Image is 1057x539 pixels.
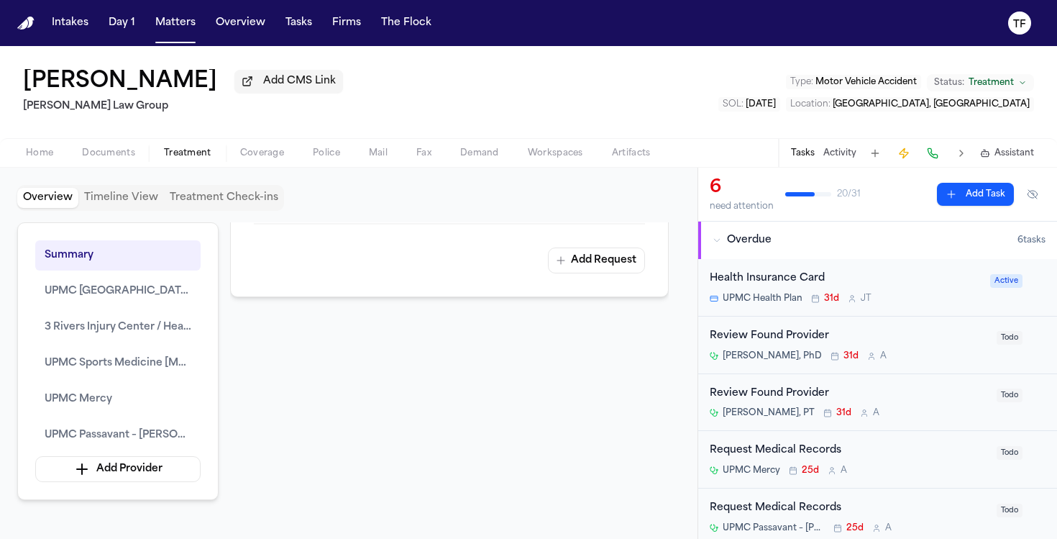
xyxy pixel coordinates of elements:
[710,500,988,517] div: Request Medical Records
[240,148,284,159] span: Coverage
[528,148,583,159] span: Workspaces
[46,10,94,36] button: Intakes
[17,17,35,30] img: Finch Logo
[164,148,211,159] span: Treatment
[35,420,201,450] button: UPMC Passavant – [PERSON_NAME]
[416,148,431,159] span: Fax
[710,176,774,199] div: 6
[698,259,1057,317] div: Open task: Health Insurance Card
[82,148,135,159] span: Documents
[17,17,35,30] a: Home
[790,78,813,86] span: Type :
[150,10,201,36] button: Matters
[164,188,284,208] button: Treatment Check-ins
[313,148,340,159] span: Police
[23,69,217,95] button: Edit matter name
[710,201,774,212] div: need attention
[873,407,879,419] span: A
[837,189,861,200] span: 20 / 31
[815,78,917,86] span: Motor Vehicle Accident
[791,148,815,159] button: Tasks
[833,100,1030,109] span: [GEOGRAPHIC_DATA], [GEOGRAPHIC_DATA]
[23,98,343,115] h2: [PERSON_NAME] Law Group
[35,384,201,415] button: UPMC Mercy
[927,74,1034,91] button: Change status from Treatment
[824,293,839,304] span: 31d
[823,148,856,159] button: Activity
[35,276,201,307] button: UPMC [GEOGRAPHIC_DATA]
[997,446,1022,460] span: Todo
[234,70,343,93] button: Add CMS Link
[802,465,819,476] span: 25d
[1017,235,1045,246] span: 6 task s
[23,69,217,95] h1: [PERSON_NAME]
[280,10,318,36] button: Tasks
[710,328,988,345] div: Review Found Provider
[35,348,201,379] button: UPMC Sports Medicine [MEDICAL_DATA] Program
[710,271,981,287] div: Health Insurance Card
[460,148,499,159] span: Demand
[710,443,988,459] div: Request Medical Records
[885,522,892,534] span: A
[997,389,1022,402] span: Todo
[723,522,825,534] span: UPMC Passavant – [PERSON_NAME]
[718,97,780,112] button: Edit SOL: 2025-05-21
[263,74,336,89] span: Add CMS Link
[369,148,388,159] span: Mail
[35,456,201,482] button: Add Provider
[698,374,1057,432] div: Open task: Review Found Provider
[836,407,851,419] span: 31d
[790,100,830,109] span: Location :
[612,148,651,159] span: Artifacts
[969,77,1014,89] span: Treatment
[723,293,802,304] span: UPMC Health Plan
[997,504,1022,517] span: Todo
[861,293,871,304] span: J T
[35,312,201,343] button: 3 Rivers Injury Center / HealthSource of [GEOGRAPHIC_DATA]
[723,407,815,419] span: [PERSON_NAME], PT
[698,431,1057,489] div: Open task: Request Medical Records
[710,386,988,402] div: Review Found Provider
[723,350,822,362] span: [PERSON_NAME], PhD
[727,233,772,248] span: Overdue
[548,248,645,273] button: Add Request
[786,75,921,89] button: Edit Type: Motor Vehicle Accident
[723,465,780,476] span: UPMC Mercy
[997,331,1022,345] span: Todo
[880,350,887,362] span: A
[698,222,1057,259] button: Overdue6tasks
[980,148,1034,159] button: Assistant
[35,240,201,271] button: Summary
[26,148,53,159] span: Home
[210,10,271,36] button: Overview
[923,143,943,163] button: Make a Call
[865,143,885,163] button: Add Task
[78,188,164,208] button: Timeline View
[846,522,864,534] span: 25d
[723,100,743,109] span: SOL :
[937,183,1014,206] button: Add Task
[375,10,437,36] button: The Flock
[746,100,776,109] span: [DATE]
[934,77,964,89] span: Status:
[786,97,1034,112] button: Edit Location: Pittsburgh, PA
[103,10,141,36] button: Day 1
[841,465,847,476] span: A
[698,317,1057,374] div: Open task: Review Found Provider
[1020,183,1045,206] button: Hide completed tasks (⌘⇧H)
[994,148,1034,159] span: Assistant
[326,10,367,36] button: Firms
[894,143,914,163] button: Create Immediate Task
[990,274,1022,288] span: Active
[843,350,859,362] span: 31d
[17,188,78,208] button: Overview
